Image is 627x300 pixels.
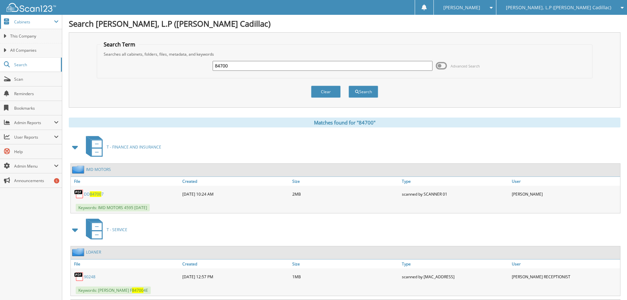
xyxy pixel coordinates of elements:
[291,259,401,268] a: Size
[10,47,59,53] span: All Companies
[510,177,620,186] a: User
[14,19,54,25] span: Cabinets
[14,91,59,96] span: Reminders
[72,165,86,174] img: folder2.png
[400,270,510,283] div: scanned by [MAC_ADDRESS]
[14,134,54,140] span: User Reports
[506,6,611,10] span: [PERSON_NAME], L.P ([PERSON_NAME] Cadillac)
[14,163,54,169] span: Admin Menu
[510,259,620,268] a: User
[76,286,151,294] span: Keywords: [PERSON_NAME] F 4E
[181,259,291,268] a: Created
[107,144,161,150] span: T - FINANCE AND INSURANCE
[14,178,59,183] span: Announcements
[451,64,480,68] span: Advanced Search
[181,187,291,201] div: [DATE] 10:24 AM
[400,259,510,268] a: Type
[400,177,510,186] a: Type
[71,177,181,186] a: File
[443,6,480,10] span: [PERSON_NAME]
[132,287,144,293] span: 84700
[86,249,101,255] a: LOANER
[14,105,59,111] span: Bookmarks
[14,62,58,68] span: Search
[14,120,54,125] span: Admin Reports
[74,189,84,199] img: PDF.png
[100,41,139,48] legend: Search Term
[291,187,401,201] div: 2MB
[100,51,589,57] div: Searches all cabinets, folders, files, metadata, and keywords
[86,167,111,172] a: IMD MOTORS
[69,118,620,127] div: Matches found for "84700"
[181,177,291,186] a: Created
[82,217,127,243] a: T - SERVICE
[74,272,84,282] img: PDF.png
[510,270,620,283] div: [PERSON_NAME] RECEPTIONIST
[72,248,86,256] img: folder2.png
[349,86,378,98] button: Search
[181,270,291,283] div: [DATE] 12:57 PM
[14,149,59,154] span: Help
[7,3,56,12] img: scan123-logo-white.svg
[291,177,401,186] a: Size
[90,191,101,197] span: 84700
[291,270,401,283] div: 1MB
[54,178,59,183] div: 5
[76,204,150,211] span: Keywords: IMD MOTORS 4595 [DATE]
[311,86,341,98] button: Clear
[10,33,59,39] span: This Company
[510,187,620,201] div: [PERSON_NAME]
[69,18,620,29] h1: Search [PERSON_NAME], L.P ([PERSON_NAME] Cadillac)
[107,227,127,232] span: T - SERVICE
[82,134,161,160] a: T - FINANCE AND INSURANCE
[84,274,95,280] a: 90248
[400,187,510,201] div: scanned by SCANNER 01
[594,268,627,300] iframe: Chat Widget
[84,191,104,197] a: DD847007
[71,259,181,268] a: File
[14,76,59,82] span: Scan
